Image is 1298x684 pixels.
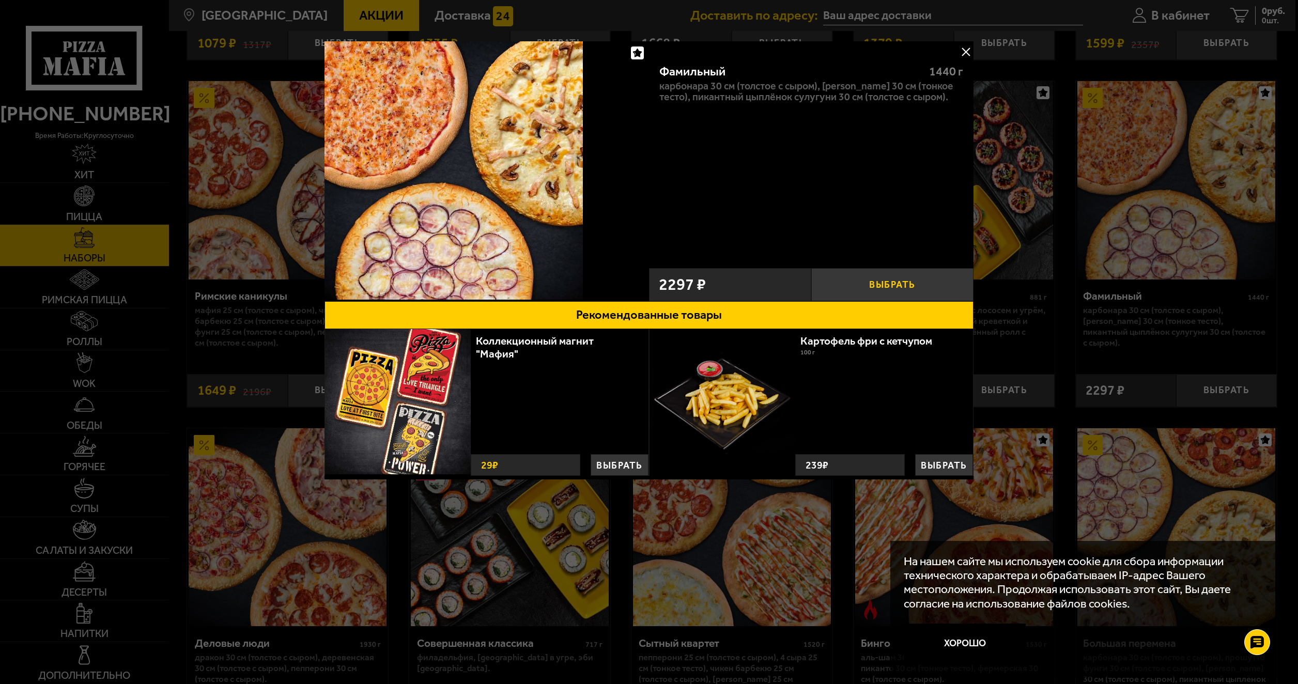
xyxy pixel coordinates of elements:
p: Карбонара 30 см (толстое с сыром), [PERSON_NAME] 30 см (тонкое тесто), Пикантный цыплёнок сулугун... [659,81,964,103]
span: 100 г [800,349,815,356]
span: 1440 г [929,64,963,79]
div: Фамильный [659,64,919,79]
img: Фамильный [324,41,583,300]
button: Хорошо [904,624,1026,664]
button: Выбрать [915,454,973,476]
p: На нашем сайте мы используем cookie для сбора информации технического характера и обрабатываем IP... [904,554,1260,611]
button: Выбрать [811,268,973,301]
a: Коллекционный магнит "Мафия" [476,334,594,360]
a: Картофель фри с кетчупом [800,334,946,347]
a: Фамильный [324,41,649,301]
button: Рекомендованные товары [324,301,973,329]
strong: 29 ₽ [478,455,501,475]
strong: 239 ₽ [803,455,831,475]
button: Выбрать [591,454,648,476]
span: 2297 ₽ [659,276,706,292]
